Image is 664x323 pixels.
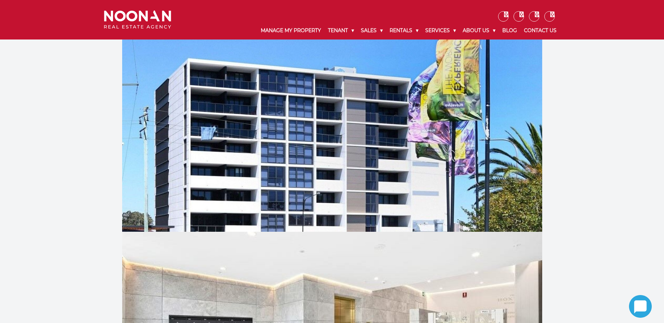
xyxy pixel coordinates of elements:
[257,22,324,40] a: Manage My Property
[357,22,386,40] a: Sales
[520,22,560,40] a: Contact Us
[499,22,520,40] a: Blog
[324,22,357,40] a: Tenant
[422,22,459,40] a: Services
[459,22,499,40] a: About Us
[386,22,422,40] a: Rentals
[104,10,171,29] img: Noonan Real Estate Agency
